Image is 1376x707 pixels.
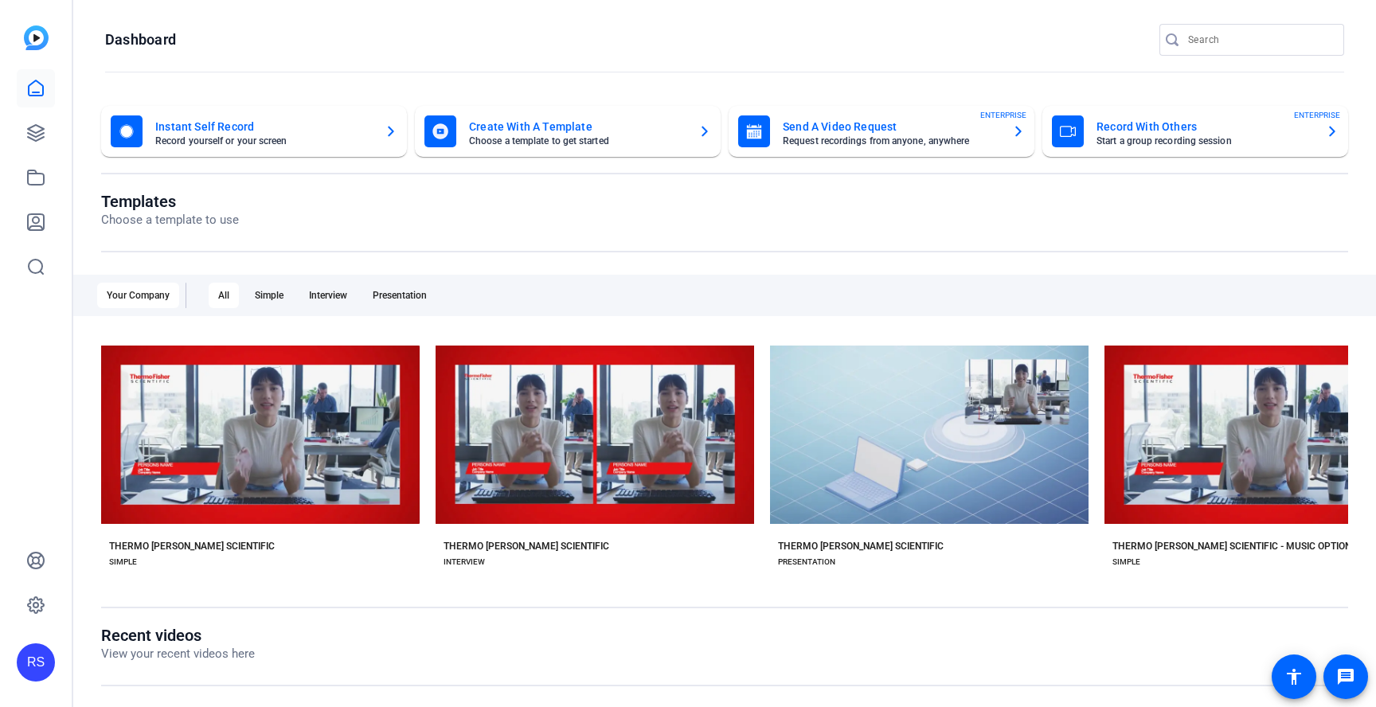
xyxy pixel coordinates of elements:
div: PRESENTATION [778,556,835,568]
mat-card-subtitle: Choose a template to get started [469,136,686,146]
mat-card-subtitle: Start a group recording session [1096,136,1313,146]
span: ENTERPRISE [1294,109,1340,121]
button: Record With OthersStart a group recording sessionENTERPRISE [1042,106,1348,157]
button: Send A Video RequestRequest recordings from anyone, anywhereENTERPRISE [729,106,1034,157]
mat-card-subtitle: Record yourself or your screen [155,136,372,146]
div: Your Company [97,283,179,308]
div: Interview [299,283,357,308]
mat-icon: message [1336,667,1355,686]
img: blue-gradient.svg [24,25,49,50]
div: Presentation [363,283,436,308]
h1: Recent videos [101,626,255,645]
div: THERMO [PERSON_NAME] SCIENTIFIC [109,540,275,553]
p: Choose a template to use [101,211,239,229]
button: Create With A TemplateChoose a template to get started [415,106,721,157]
mat-card-subtitle: Request recordings from anyone, anywhere [783,136,999,146]
h1: Templates [101,192,239,211]
div: THERMO [PERSON_NAME] SCIENTIFIC [444,540,609,553]
mat-card-title: Send A Video Request [783,117,999,136]
div: THERMO [PERSON_NAME] SCIENTIFIC - MUSIC OPTION [1112,540,1351,553]
div: Simple [245,283,293,308]
div: SIMPLE [109,556,137,568]
mat-icon: accessibility [1284,667,1304,686]
div: INTERVIEW [444,556,485,568]
mat-card-title: Instant Self Record [155,117,372,136]
div: SIMPLE [1112,556,1140,568]
div: RS [17,643,55,682]
mat-card-title: Record With Others [1096,117,1313,136]
button: Instant Self RecordRecord yourself or your screen [101,106,407,157]
mat-card-title: Create With A Template [469,117,686,136]
h1: Dashboard [105,30,176,49]
p: View your recent videos here [101,645,255,663]
div: All [209,283,239,308]
div: THERMO [PERSON_NAME] SCIENTIFIC [778,540,944,553]
input: Search [1188,30,1331,49]
span: ENTERPRISE [980,109,1026,121]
